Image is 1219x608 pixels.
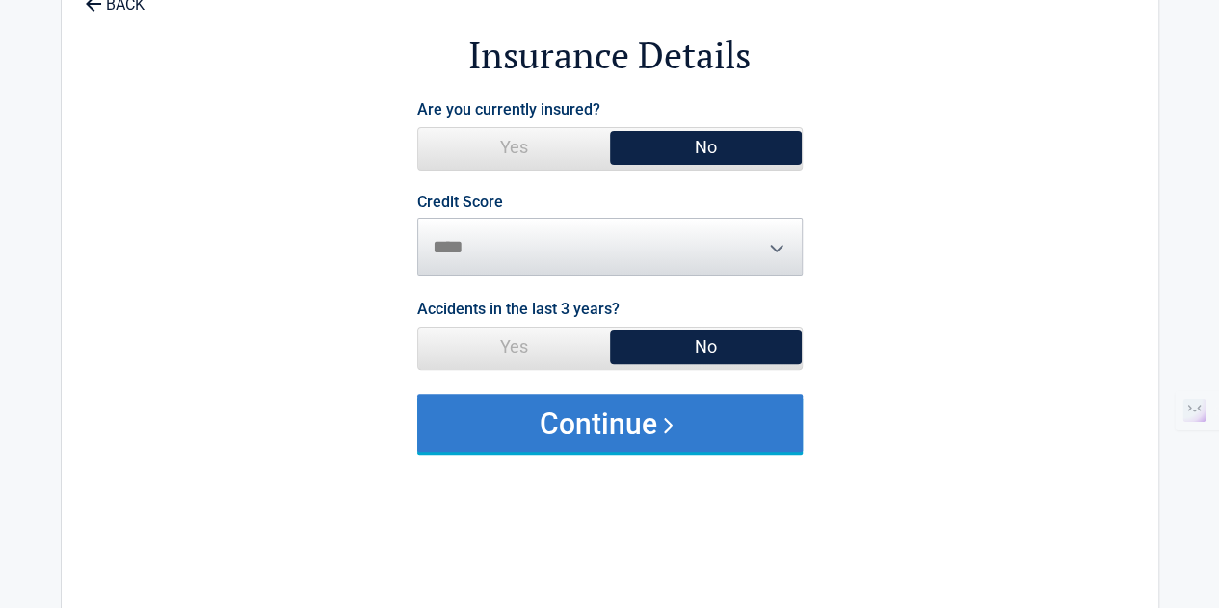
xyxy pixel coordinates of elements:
span: Yes [418,128,610,167]
label: Accidents in the last 3 years? [417,296,620,322]
h2: Insurance Details [168,31,1052,80]
span: No [610,328,802,366]
span: No [610,128,802,167]
label: Are you currently insured? [417,96,600,122]
button: Continue [417,394,803,452]
label: Credit Score [417,195,503,210]
span: Yes [418,328,610,366]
